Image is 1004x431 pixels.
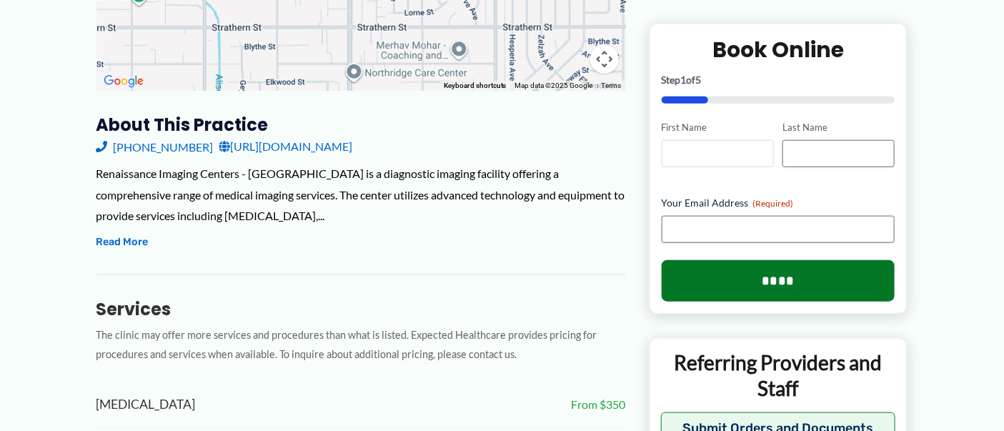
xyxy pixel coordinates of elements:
button: Read More [96,234,149,251]
span: [MEDICAL_DATA] [96,393,196,417]
label: Your Email Address [662,196,895,210]
label: Last Name [782,121,895,134]
h3: Services [96,298,626,320]
img: Google [100,72,147,91]
p: Referring Providers and Staff [661,350,896,402]
a: Terms (opens in new tab) [602,81,622,89]
span: From $350 [572,394,626,415]
a: [URL][DOMAIN_NAME] [219,136,353,157]
span: Map data ©2025 Google [515,81,593,89]
h2: Book Online [662,36,895,64]
p: The clinic may offer more services and procedures than what is listed. Expected Healthcare provid... [96,326,626,365]
button: Map camera controls [590,45,619,74]
a: [PHONE_NUMBER] [96,136,214,157]
h3: About this practice [96,114,626,136]
div: Renaissance Imaging Centers - [GEOGRAPHIC_DATA] is a diagnostic imaging facility offering a compr... [96,163,626,227]
button: Keyboard shortcuts [444,81,507,91]
span: 1 [681,74,687,86]
p: Step of [662,75,895,85]
span: (Required) [753,198,794,209]
span: 5 [696,74,702,86]
label: First Name [662,121,774,134]
a: Open this area in Google Maps (opens a new window) [100,72,147,91]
